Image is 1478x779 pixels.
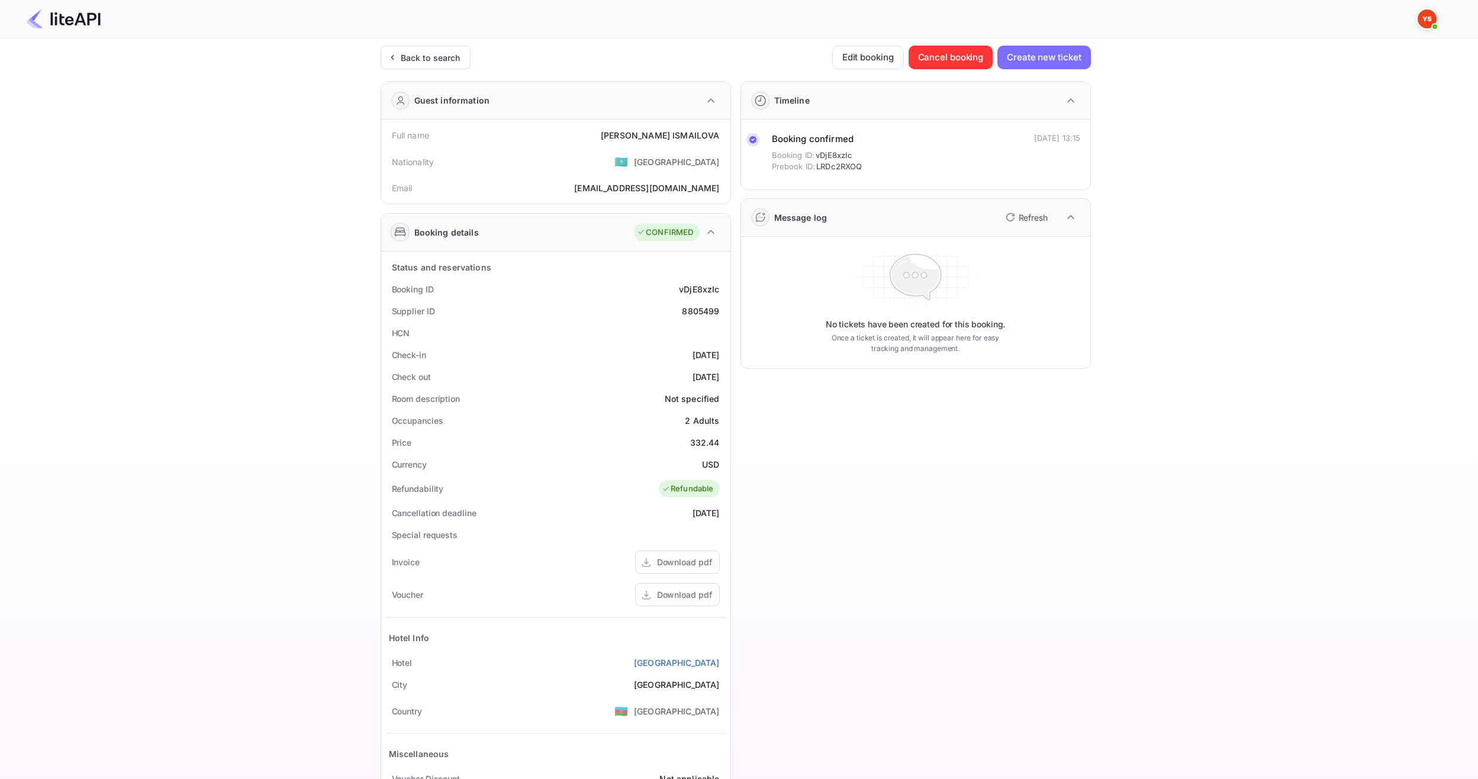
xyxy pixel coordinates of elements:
[816,161,862,173] span: LRDc2RXOQ
[26,9,101,28] img: LiteAPI Logo
[774,94,810,107] div: Timeline
[392,529,458,541] div: Special requests
[392,182,413,194] div: Email
[822,333,1009,354] p: Once a ticket is created, it will appear here for easy tracking and management.
[693,507,720,519] div: [DATE]
[392,327,410,339] div: HCN
[389,748,449,760] div: Miscellaneous
[772,133,862,146] div: Booking confirmed
[392,283,434,295] div: Booking ID
[414,94,490,107] div: Guest information
[702,458,719,471] div: USD
[772,150,815,162] span: Booking ID:
[693,349,720,361] div: [DATE]
[1418,9,1437,28] img: Yandex Support
[637,227,693,239] div: CONFIRMED
[392,261,491,273] div: Status and reservations
[685,414,719,427] div: 2 Adults
[392,705,422,717] div: Country
[832,46,904,69] button: Edit booking
[392,129,429,141] div: Full name
[392,156,434,168] div: Nationality
[657,556,712,568] div: Download pdf
[774,211,827,224] div: Message log
[392,656,413,669] div: Hotel
[634,705,720,717] div: [GEOGRAPHIC_DATA]
[999,208,1052,227] button: Refresh
[772,161,816,173] span: Prebook ID:
[392,392,460,405] div: Room description
[392,414,443,427] div: Occupancies
[634,156,720,168] div: [GEOGRAPHIC_DATA]
[392,458,427,471] div: Currency
[682,305,719,317] div: 8805499
[392,436,412,449] div: Price
[392,371,431,383] div: Check out
[634,656,720,669] a: [GEOGRAPHIC_DATA]
[826,318,1006,330] p: No tickets have been created for this booking.
[392,349,426,361] div: Check-in
[392,678,408,691] div: City
[679,283,719,295] div: vDjE8xzIc
[392,588,423,601] div: Voucher
[634,678,720,691] div: [GEOGRAPHIC_DATA]
[693,371,720,383] div: [DATE]
[909,46,993,69] button: Cancel booking
[690,436,720,449] div: 332.44
[665,392,720,405] div: Not specified
[614,151,628,172] span: United States
[392,507,476,519] div: Cancellation deadline
[392,305,435,317] div: Supplier ID
[816,150,852,162] span: vDjE8xzIc
[392,556,420,568] div: Invoice
[662,483,714,495] div: Refundable
[574,182,719,194] div: [EMAIL_ADDRESS][DOMAIN_NAME]
[657,588,712,601] div: Download pdf
[414,226,479,239] div: Booking details
[392,482,444,495] div: Refundability
[601,129,719,141] div: [PERSON_NAME] ISMAILOVA
[1019,211,1048,224] p: Refresh
[1034,133,1081,144] div: [DATE] 13:15
[614,700,628,722] span: United States
[401,51,461,64] div: Back to search
[389,632,430,644] div: Hotel Info
[997,46,1090,69] button: Create new ticket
